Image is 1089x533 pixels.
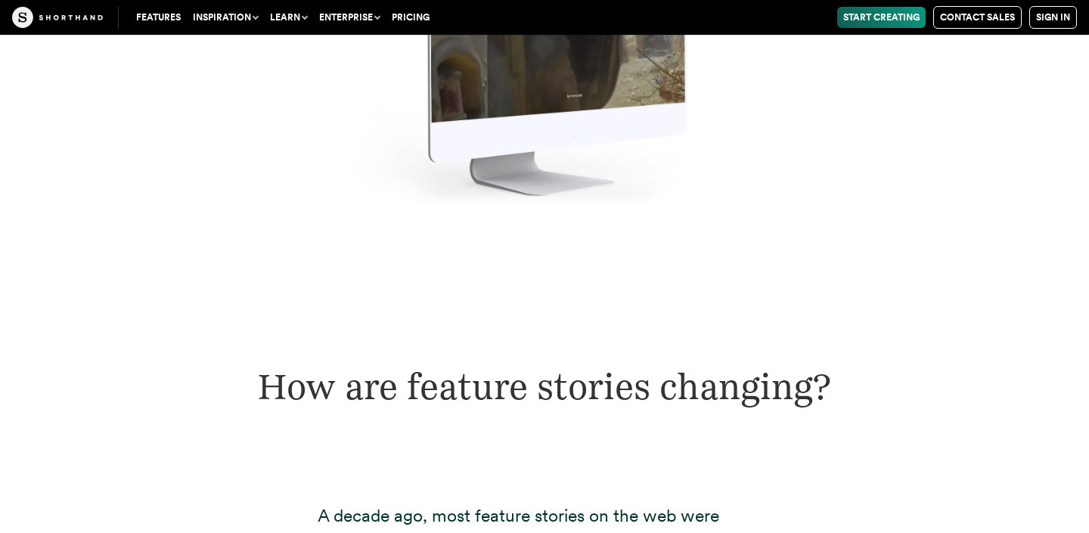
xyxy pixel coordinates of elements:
button: Learn [264,7,313,28]
a: Start Creating [837,7,926,28]
a: Sign in [1029,6,1077,29]
a: Features [130,7,187,28]
button: Inspiration [187,7,264,28]
img: The Craft [12,7,103,28]
a: Pricing [386,7,436,28]
a: Contact Sales [933,6,1022,29]
h2: How are feature stories changing? [116,364,973,407]
button: Enterprise [313,7,386,28]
